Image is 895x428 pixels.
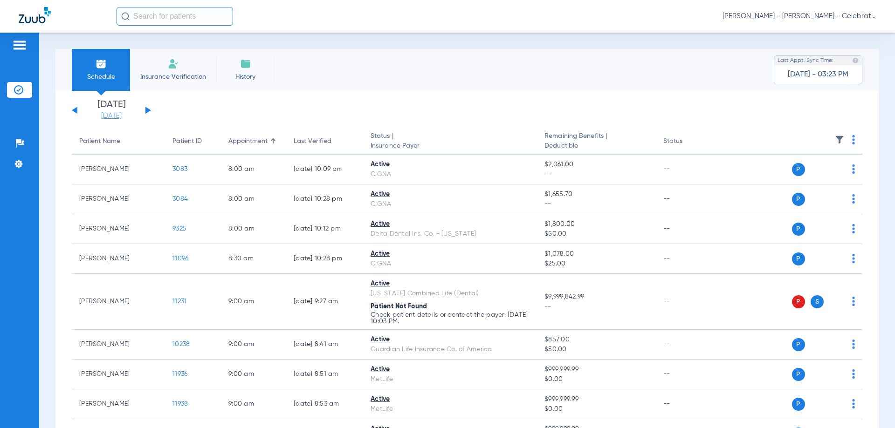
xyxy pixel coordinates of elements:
td: [DATE] 9:27 AM [286,274,363,330]
span: 10238 [172,341,190,347]
img: group-dot-blue.svg [852,340,855,349]
img: History [240,58,251,69]
span: [PERSON_NAME] - [PERSON_NAME] - Celebration Pediatric Dentistry [723,12,876,21]
div: Patient Name [79,136,158,146]
span: 3083 [172,166,187,172]
span: [DATE] - 03:23 PM [788,70,848,79]
td: 8:00 AM [221,214,286,244]
td: [PERSON_NAME] [72,244,165,274]
div: Patient ID [172,136,213,146]
span: Insurance Payer [371,141,530,151]
td: [DATE] 10:28 PM [286,184,363,214]
div: MetLife [371,374,530,384]
img: group-dot-blue.svg [852,164,855,174]
span: $999,999.99 [544,365,648,374]
td: [PERSON_NAME] [72,330,165,360]
th: Status | [363,129,537,155]
div: Guardian Life Insurance Co. of America [371,345,530,354]
img: group-dot-blue.svg [852,254,855,263]
span: Patient Not Found [371,303,427,310]
span: 9325 [172,225,186,232]
td: 9:00 AM [221,360,286,389]
span: $9,999,842.99 [544,292,648,302]
td: [PERSON_NAME] [72,155,165,184]
td: [DATE] 10:12 PM [286,214,363,244]
div: Active [371,279,530,289]
div: Active [371,365,530,374]
td: 8:30 AM [221,244,286,274]
span: P [792,338,805,351]
span: $50.00 [544,229,648,239]
div: Last Verified [294,136,356,146]
td: 9:00 AM [221,274,286,330]
span: Schedule [79,72,123,82]
span: P [792,368,805,381]
td: 9:00 AM [221,389,286,419]
img: filter.svg [835,135,844,144]
span: $1,078.00 [544,249,648,259]
div: [US_STATE] Combined Life (Dental) [371,289,530,299]
span: History [223,72,268,82]
span: S [811,295,824,308]
span: -- [544,302,648,312]
img: group-dot-blue.svg [852,369,855,379]
span: P [792,252,805,265]
span: P [792,223,805,236]
img: group-dot-blue.svg [852,194,855,204]
td: -- [656,360,719,389]
td: [PERSON_NAME] [72,184,165,214]
span: $2,061.00 [544,160,648,170]
td: [DATE] 8:53 AM [286,389,363,419]
li: [DATE] [83,100,139,121]
span: -- [544,199,648,209]
div: CIGNA [371,259,530,269]
span: $1,655.70 [544,190,648,199]
td: [PERSON_NAME] [72,274,165,330]
div: Last Verified [294,136,331,146]
img: group-dot-blue.svg [852,135,855,144]
div: MetLife [371,404,530,414]
div: Appointment [228,136,268,146]
span: P [792,163,805,176]
div: CIGNA [371,170,530,179]
span: Deductible [544,141,648,151]
img: Schedule [96,58,107,69]
a: [DATE] [83,111,139,121]
div: Active [371,219,530,229]
td: [PERSON_NAME] [72,360,165,389]
span: 11936 [172,371,187,377]
span: 11938 [172,401,188,407]
span: P [792,193,805,206]
img: hamburger-icon [12,40,27,51]
span: $25.00 [544,259,648,269]
div: Active [371,160,530,170]
td: -- [656,274,719,330]
td: -- [656,155,719,184]
img: Search Icon [121,12,130,20]
img: group-dot-blue.svg [852,297,855,306]
span: Last Appt. Sync Time: [778,56,833,65]
img: Zuub Logo [19,7,51,23]
div: Patient ID [172,136,202,146]
td: -- [656,389,719,419]
span: Insurance Verification [137,72,209,82]
td: [DATE] 10:09 PM [286,155,363,184]
div: Active [371,249,530,259]
th: Remaining Benefits | [537,129,655,155]
span: 3084 [172,196,188,202]
div: CIGNA [371,199,530,209]
input: Search for patients [117,7,233,26]
div: Delta Dental Ins. Co. - [US_STATE] [371,229,530,239]
td: 9:00 AM [221,330,286,360]
div: Patient Name [79,136,120,146]
span: 11096 [172,255,188,262]
td: 8:00 AM [221,184,286,214]
span: $857.00 [544,335,648,345]
td: 8:00 AM [221,155,286,184]
span: P [792,398,805,411]
span: $1,800.00 [544,219,648,229]
img: Manual Insurance Verification [168,58,179,69]
td: [PERSON_NAME] [72,389,165,419]
td: -- [656,244,719,274]
td: [DATE] 10:28 PM [286,244,363,274]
